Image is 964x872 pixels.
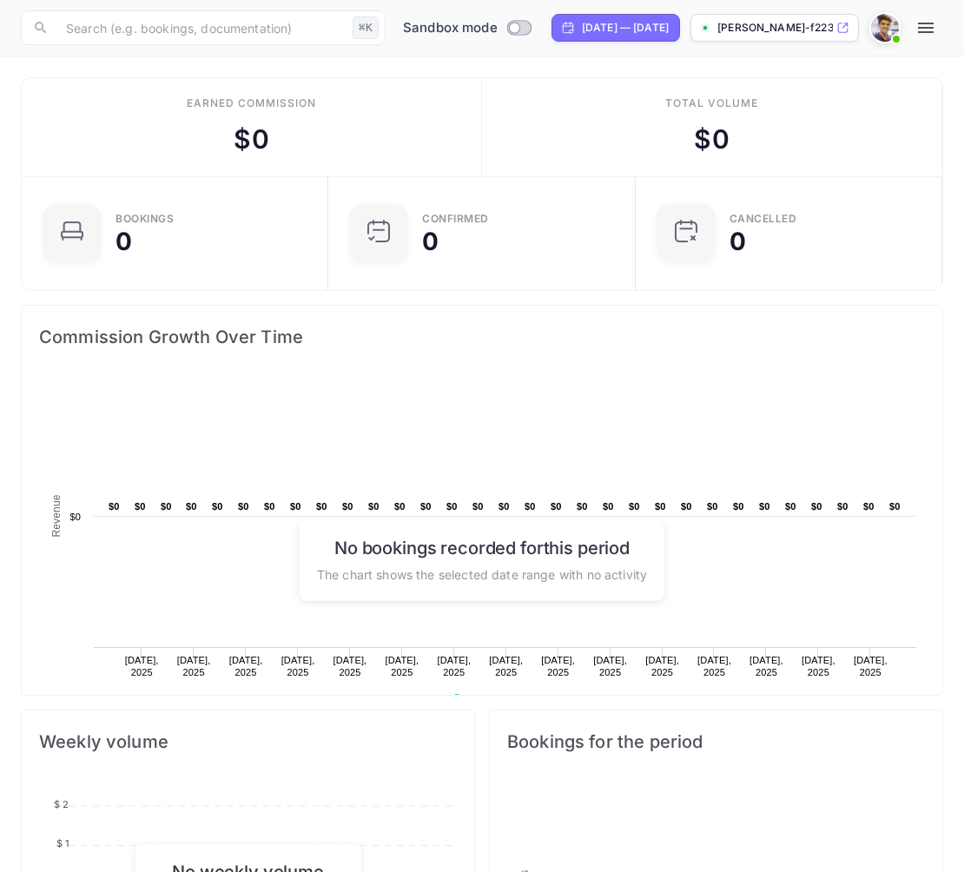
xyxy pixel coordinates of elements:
[186,501,197,512] text: $0
[889,501,901,512] text: $0
[811,501,822,512] text: $0
[342,501,353,512] text: $0
[507,728,925,756] span: Bookings for the period
[863,501,875,512] text: $0
[264,501,275,512] text: $0
[109,501,120,512] text: $0
[802,655,835,677] text: [DATE], 2025
[707,501,718,512] text: $0
[317,537,647,558] h6: No bookings recorded for this period
[234,120,268,159] div: $ 0
[56,10,346,45] input: Search (e.g. bookings, documentation)
[717,20,833,36] p: [PERSON_NAME]-f223b.n...
[281,655,315,677] text: [DATE], 2025
[694,120,729,159] div: $ 0
[629,501,640,512] text: $0
[317,565,647,583] p: The chart shows the selected date range with no activity
[403,18,498,38] span: Sandbox mode
[39,728,457,756] span: Weekly volume
[116,229,132,254] div: 0
[290,501,301,512] text: $0
[499,501,510,512] text: $0
[837,501,848,512] text: $0
[316,501,327,512] text: $0
[54,798,69,810] tspan: $ 2
[785,501,796,512] text: $0
[125,655,159,677] text: [DATE], 2025
[489,655,523,677] text: [DATE], 2025
[665,96,758,111] div: Total volume
[437,655,471,677] text: [DATE], 2025
[368,501,380,512] text: $0
[422,214,489,224] div: Confirmed
[733,501,744,512] text: $0
[229,655,263,677] text: [DATE], 2025
[39,323,925,351] span: Commission Growth Over Time
[681,501,692,512] text: $0
[238,501,249,512] text: $0
[446,501,458,512] text: $0
[645,655,679,677] text: [DATE], 2025
[551,501,562,512] text: $0
[386,655,419,677] text: [DATE], 2025
[854,655,888,677] text: [DATE], 2025
[472,501,484,512] text: $0
[525,501,536,512] text: $0
[871,14,899,42] img: Vinamra Sharma
[353,17,379,39] div: ⌘K
[759,501,770,512] text: $0
[422,229,439,254] div: 0
[116,214,174,224] div: Bookings
[541,655,575,677] text: [DATE], 2025
[187,96,315,111] div: Earned commission
[582,20,669,36] div: [DATE] — [DATE]
[730,229,746,254] div: 0
[396,18,538,38] div: Switch to Production mode
[593,655,627,677] text: [DATE], 2025
[50,494,63,537] text: Revenue
[577,501,588,512] text: $0
[394,501,406,512] text: $0
[135,501,146,512] text: $0
[697,655,731,677] text: [DATE], 2025
[420,501,432,512] text: $0
[56,837,69,849] tspan: $ 1
[468,694,512,706] text: Revenue
[655,501,666,512] text: $0
[69,512,81,522] text: $0
[730,214,797,224] div: CANCELLED
[749,655,783,677] text: [DATE], 2025
[333,655,367,677] text: [DATE], 2025
[161,501,172,512] text: $0
[603,501,614,512] text: $0
[212,501,223,512] text: $0
[177,655,211,677] text: [DATE], 2025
